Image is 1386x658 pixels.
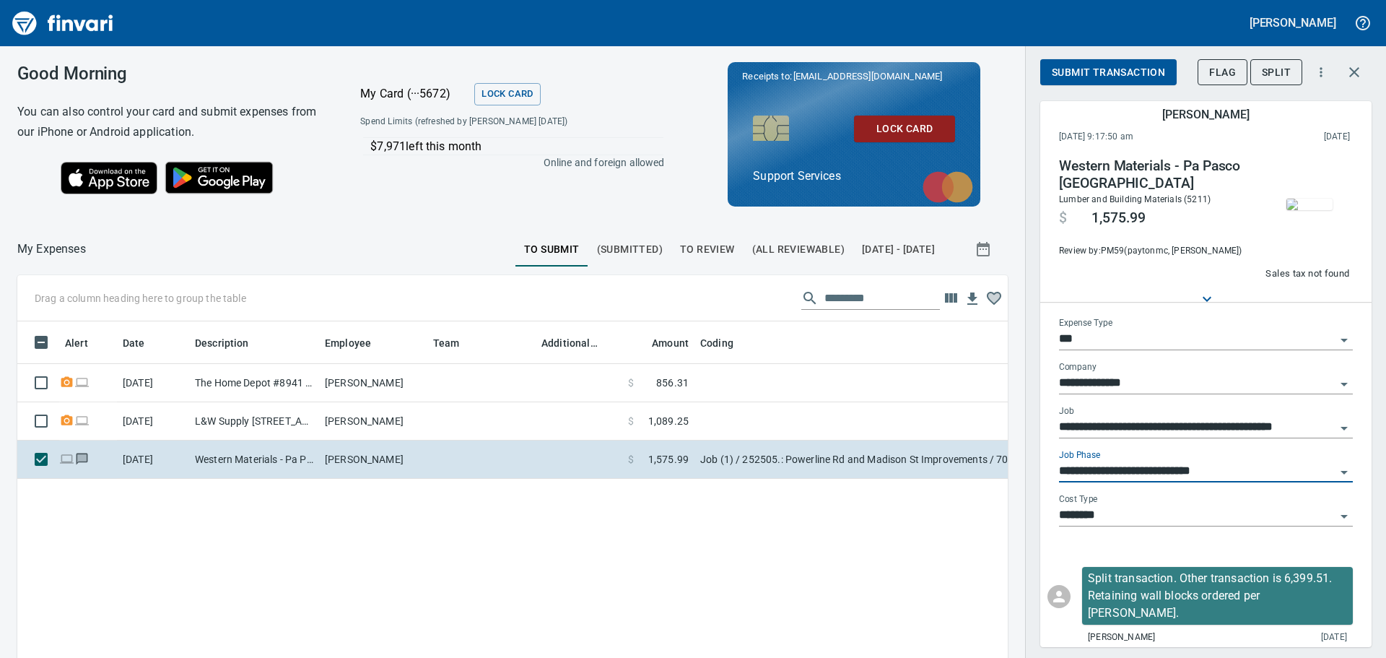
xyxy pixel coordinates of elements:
[65,334,88,352] span: Alert
[1059,495,1098,504] label: Cost Type
[195,334,268,352] span: Description
[1250,59,1302,86] button: Split
[117,402,189,441] td: [DATE]
[1334,374,1354,394] button: Open
[915,164,980,210] img: mastercard.svg
[123,334,164,352] span: Date
[319,364,427,402] td: [PERSON_NAME]
[1286,199,1333,210] img: receipts%2Ftapani%2F2025-09-04%2FNEsw9X4wyyOGIebisYSa9hDywWp2__yj0CyTwbU12uZ9ECEDsO_3.jpg
[752,241,845,259] span: (All Reviewable)
[61,162,157,194] img: Download on the App Store
[59,454,74,464] span: Online transaction
[1229,130,1350,144] span: This charge was settled by the merchant and appears on the 2025/09/06 statement.
[1246,12,1340,34] button: [PERSON_NAME]
[700,334,752,352] span: Coding
[9,6,117,40] img: Finvari
[17,241,86,258] p: My Expenses
[433,334,479,352] span: Team
[370,138,663,155] p: $7,971 left this month
[474,83,540,105] button: Lock Card
[648,414,689,428] span: 1,089.25
[349,155,664,170] p: Online and foreign allowed
[1059,451,1100,460] label: Job Phase
[1059,157,1255,192] h4: Western Materials - Pa Pasco [GEOGRAPHIC_DATA]
[17,102,324,142] h6: You can also control your card and submit expenses from our iPhone or Android application.
[1321,631,1347,645] span: [DATE]
[1059,194,1211,204] span: Lumber and Building Materials (5211)
[628,376,634,390] span: $
[1162,107,1249,122] h5: [PERSON_NAME]
[694,441,1055,479] td: Job (1) / 252505.: Powerline Rd and Madison St Improvements / 703050. .: Block Wall Complete / 5:...
[1091,209,1146,227] span: 1,575.99
[195,334,249,352] span: Description
[117,364,189,402] td: [DATE]
[1337,55,1372,90] button: Close transaction
[59,378,74,387] span: Receipt Required
[481,86,533,103] span: Lock Card
[1250,15,1336,30] h5: [PERSON_NAME]
[648,452,689,467] span: 1,575.99
[157,154,282,202] img: Get it on Google Play
[17,241,86,258] nav: breadcrumb
[1059,130,1229,144] span: [DATE] 9:17:50 am
[792,69,943,83] span: [EMAIL_ADDRESS][DOMAIN_NAME]
[1334,418,1354,438] button: Open
[59,416,74,425] span: Receipt Required
[1265,266,1349,282] span: Sales tax not found
[325,334,390,352] span: Employee
[962,232,1008,267] button: Show transactions within a particular date range
[189,364,319,402] td: The Home Depot #8941 Nampa ID
[1059,244,1255,259] span: Review by: PM59 (paytonmc, [PERSON_NAME])
[1040,59,1177,86] button: Submit Transaction
[360,85,468,103] p: My Card (···5672)
[123,334,145,352] span: Date
[983,287,1005,309] button: Column choices favorited. Click to reset to default
[360,115,614,129] span: Spend Limits (refreshed by [PERSON_NAME] [DATE])
[633,334,689,352] span: Amount
[74,454,90,464] span: Has messages
[1209,64,1236,82] span: Flag
[524,241,580,259] span: To Submit
[319,441,427,479] td: [PERSON_NAME]
[1198,59,1247,86] button: Flag
[700,334,733,352] span: Coding
[628,414,634,428] span: $
[854,116,955,142] button: Lock Card
[17,64,324,84] h3: Good Morning
[1082,567,1353,625] div: Click for options
[1334,506,1354,527] button: Open
[862,241,935,259] span: [DATE] - [DATE]
[940,287,962,309] button: Choose columns to display
[433,334,460,352] span: Team
[597,241,663,259] span: (Submitted)
[74,378,90,387] span: Online transaction
[962,288,983,310] button: Download Table
[189,402,319,441] td: L&W Supply [STREET_ADDRESS]
[1052,64,1165,82] span: Submit Transaction
[189,441,319,479] td: Western Materials - Pa Pasco [GEOGRAPHIC_DATA]
[1334,462,1354,482] button: Open
[319,402,427,441] td: [PERSON_NAME]
[1262,263,1353,285] button: Sales tax not found
[656,376,689,390] span: 856.31
[1059,209,1067,227] span: $
[35,291,246,306] p: Drag a column heading here to group the table
[652,334,689,352] span: Amount
[117,441,189,479] td: [DATE]
[1088,570,1347,622] p: Split transaction. Other transaction is 6,399.51. Retaining wall blocks ordered per [PERSON_NAME].
[628,452,634,467] span: $
[742,69,966,84] p: Receipts to:
[680,241,735,259] span: To Review
[1262,64,1291,82] span: Split
[1088,631,1155,645] span: [PERSON_NAME]
[1305,56,1337,88] button: More
[1334,330,1354,350] button: Open
[541,334,616,352] span: Additional Reviewer
[1059,363,1097,372] label: Company
[866,120,943,138] span: Lock Card
[325,334,371,352] span: Employee
[1059,407,1074,416] label: Job
[753,168,955,185] p: Support Services
[541,334,598,352] span: Additional Reviewer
